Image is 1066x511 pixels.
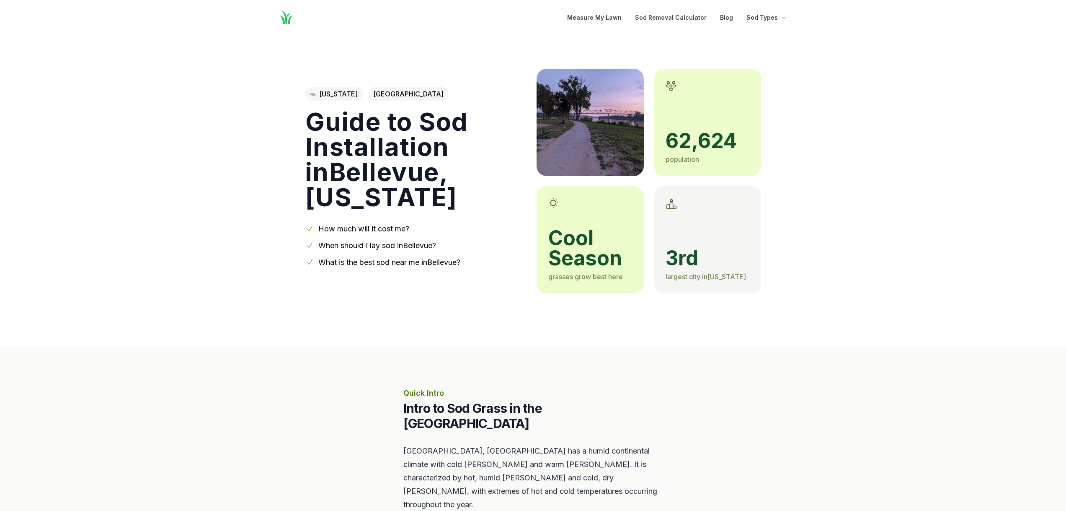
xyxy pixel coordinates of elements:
[746,13,788,23] button: Sod Types
[368,87,449,101] span: [GEOGRAPHIC_DATA]
[635,13,707,23] a: Sod Removal Calculator
[720,13,733,23] a: Blog
[403,401,663,431] h2: Intro to Sod Grass in the [GEOGRAPHIC_DATA]
[318,258,460,267] a: What is the best sod near me inBellevue?
[666,155,699,163] span: population
[666,248,749,268] span: 3rd
[548,228,632,268] span: cool season
[666,131,749,151] span: 62,624
[666,272,746,281] span: largest city in [US_STATE]
[305,87,363,101] a: [US_STATE]
[537,69,644,176] img: A picture of Bellevue
[318,241,436,250] a: When should I lay sod inBellevue?
[305,109,523,210] h1: Guide to Sod Installation in Bellevue , [US_STATE]
[567,13,622,23] a: Measure My Lawn
[318,224,409,233] a: How much will it cost me?
[548,272,623,281] span: grasses grow best here
[403,387,663,399] p: Quick Intro
[310,93,316,96] img: Nebraska state outline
